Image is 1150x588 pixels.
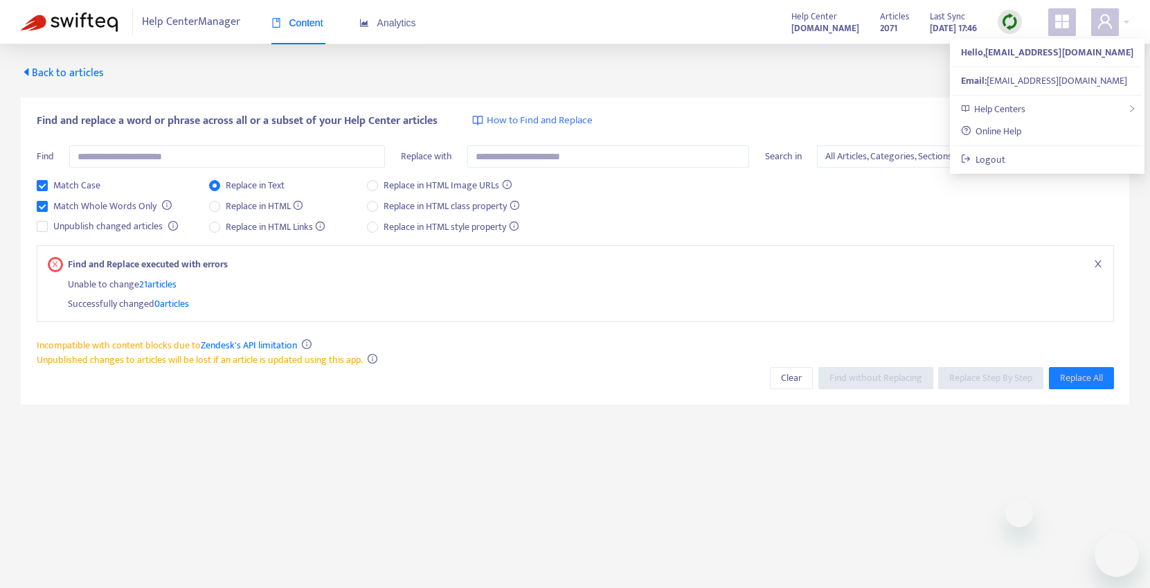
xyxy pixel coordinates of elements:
[781,371,802,386] span: Clear
[1097,13,1113,30] span: user
[37,113,438,130] span: Find and replace a word or phrase across all or a subset of your Help Center articles
[880,9,909,24] span: Articles
[68,271,1103,292] div: Unable to change
[378,178,517,193] span: Replace in HTML Image URLs
[472,115,483,126] img: image-link
[220,178,290,193] span: Replace in Text
[271,18,281,28] span: book
[48,199,162,214] span: Match Whole Words Only
[201,337,297,353] a: Zendesk's API limitation
[1095,533,1139,577] iframe: Button to launch messaging window
[162,200,172,210] span: info-circle
[818,367,933,389] button: Find without Replacing
[220,199,309,214] span: Replace in HTML
[154,296,189,312] span: 0 articles
[930,21,977,36] strong: [DATE] 17:46
[271,17,323,28] span: Content
[401,148,452,164] span: Replace with
[961,123,1022,139] a: Online Help
[880,21,897,36] strong: 2071
[1128,105,1136,113] span: right
[21,64,104,82] span: Back to articles
[791,9,837,24] span: Help Center
[791,21,859,36] strong: [DOMAIN_NAME]
[825,146,1105,167] span: All Articles, Categories, Sections
[48,178,106,193] span: Match Case
[378,220,524,235] span: Replace in HTML style property
[791,20,859,36] a: [DOMAIN_NAME]
[961,73,1133,89] div: [EMAIL_ADDRESS][DOMAIN_NAME]
[220,220,331,235] span: Replace in HTML Links
[472,113,593,129] a: How to Find and Replace
[142,9,240,35] span: Help Center Manager
[378,199,525,214] span: Replace in HTML class property
[51,260,59,268] span: close
[961,73,987,89] strong: Email:
[770,367,813,389] button: Clear
[765,148,802,164] span: Search in
[37,352,363,368] span: Unpublished changes to articles will be lost if an article is updated using this app.
[139,276,177,292] span: 21 articles
[938,367,1043,389] button: Replace Step By Step
[48,219,168,234] span: Unpublish changed articles
[168,221,178,231] span: info-circle
[961,44,1133,60] strong: Hello, [EMAIL_ADDRESS][DOMAIN_NAME]
[37,148,54,164] span: Find
[930,9,965,24] span: Last Sync
[368,354,377,364] span: info-circle
[21,66,32,78] span: caret-left
[1093,259,1103,269] span: close
[1001,13,1018,30] img: sync.dc5367851b00ba804db3.png
[68,257,228,271] strong: Find and Replace executed with errors
[1054,13,1070,30] span: appstore
[302,339,312,349] span: info-circle
[1005,499,1033,527] iframe: Close message
[37,337,297,353] span: Incompatible with content blocks due to
[1049,367,1114,389] button: Replace All
[68,292,1103,312] div: Successfully changed
[21,12,118,32] img: Swifteq
[961,152,1006,168] a: Logout
[359,18,369,28] span: area-chart
[359,17,416,28] span: Analytics
[487,113,593,129] span: How to Find and Replace
[974,101,1025,117] span: Help Centers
